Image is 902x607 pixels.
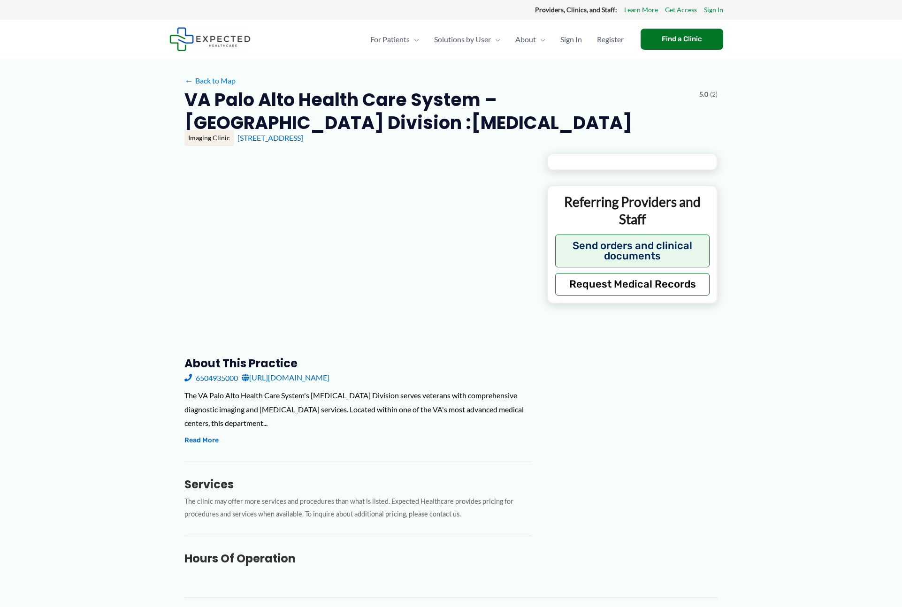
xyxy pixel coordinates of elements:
a: Get Access [665,4,697,16]
button: Request Medical Records [555,273,710,296]
p: The clinic may offer more services and procedures than what is listed. Expected Healthcare provid... [184,495,532,521]
a: Learn More [624,4,658,16]
a: For PatientsMenu Toggle [363,23,427,56]
div: The VA Palo Alto Health Care System's [MEDICAL_DATA] Division serves veterans with comprehensive ... [184,388,532,430]
nav: Primary Site Navigation [363,23,631,56]
button: Send orders and clinical documents [555,235,710,267]
button: Read More [184,435,219,446]
h3: About this practice [184,356,532,371]
a: Sign In [553,23,589,56]
span: About [515,23,536,56]
h3: Hours of Operation [184,551,532,566]
a: 6504935000 [184,371,238,385]
span: Register [597,23,624,56]
h2: VA Palo Alto Health Care System – [GEOGRAPHIC_DATA] Division :[MEDICAL_DATA] [184,88,692,135]
span: 5.0 [699,88,708,100]
a: [URL][DOMAIN_NAME] [242,371,329,385]
a: [STREET_ADDRESS] [237,133,303,142]
span: Menu Toggle [536,23,545,56]
img: Expected Healthcare Logo - side, dark font, small [169,27,251,51]
span: Menu Toggle [491,23,500,56]
span: ← [184,76,193,85]
span: Sign In [560,23,582,56]
span: For Patients [370,23,410,56]
a: AboutMenu Toggle [508,23,553,56]
a: Sign In [704,4,723,16]
span: (2) [710,88,718,100]
span: Solutions by User [434,23,491,56]
h3: Services [184,477,532,492]
a: ←Back to Map [184,74,236,88]
a: Find a Clinic [641,29,723,50]
p: Referring Providers and Staff [555,193,710,228]
div: Imaging Clinic [184,130,234,146]
span: Menu Toggle [410,23,419,56]
a: Register [589,23,631,56]
strong: Providers, Clinics, and Staff: [535,6,617,14]
a: Solutions by UserMenu Toggle [427,23,508,56]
